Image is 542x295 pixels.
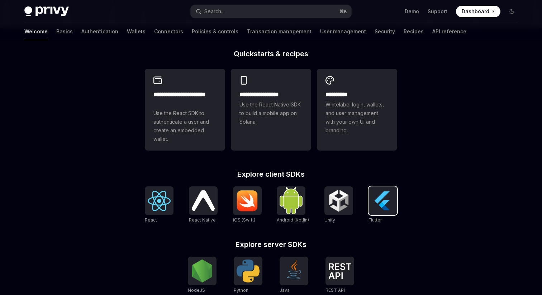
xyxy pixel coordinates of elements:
[233,186,262,224] a: iOS (Swift)iOS (Swift)
[189,186,218,224] a: React NativeReact Native
[153,109,217,143] span: Use the React SDK to authenticate a user and create an embedded wallet.
[282,260,305,282] img: Java
[324,186,353,224] a: UnityUnity
[127,23,146,40] a: Wallets
[328,263,351,279] img: REST API
[506,6,518,17] button: Toggle dark mode
[280,187,303,214] img: Android (Kotlin)
[189,217,216,223] span: React Native
[231,69,311,151] a: **** **** **** ***Use the React Native SDK to build a mobile app on Solana.
[188,257,217,294] a: NodeJSNodeJS
[145,171,397,178] h2: Explore client SDKs
[277,186,309,224] a: Android (Kotlin)Android (Kotlin)
[280,287,290,293] span: Java
[247,23,312,40] a: Transaction management
[320,23,366,40] a: User management
[432,23,466,40] a: API reference
[325,287,345,293] span: REST API
[204,7,224,16] div: Search...
[369,217,382,223] span: Flutter
[375,23,395,40] a: Security
[191,260,214,282] img: NodeJS
[456,6,500,17] a: Dashboard
[325,100,389,135] span: Whitelabel login, wallets, and user management with your own UI and branding.
[145,50,397,57] h2: Quickstarts & recipes
[154,23,183,40] a: Connectors
[317,69,397,151] a: **** *****Whitelabel login, wallets, and user management with your own UI and branding.
[188,287,205,293] span: NodeJS
[24,6,69,16] img: dark logo
[239,100,303,126] span: Use the React Native SDK to build a mobile app on Solana.
[277,217,309,223] span: Android (Kotlin)
[234,287,248,293] span: Python
[56,23,73,40] a: Basics
[145,186,173,224] a: ReactReact
[371,189,394,212] img: Flutter
[145,217,157,223] span: React
[233,217,255,223] span: iOS (Swift)
[327,189,350,212] img: Unity
[237,260,260,282] img: Python
[24,23,48,40] a: Welcome
[148,191,171,211] img: React
[81,23,118,40] a: Authentication
[192,23,238,40] a: Policies & controls
[192,190,215,211] img: React Native
[236,190,259,211] img: iOS (Swift)
[428,8,447,15] a: Support
[234,257,262,294] a: PythonPython
[339,9,347,14] span: ⌘ K
[325,257,354,294] a: REST APIREST API
[145,241,397,248] h2: Explore server SDKs
[369,186,397,224] a: FlutterFlutter
[191,5,351,18] button: Open search
[324,217,335,223] span: Unity
[404,23,424,40] a: Recipes
[405,8,419,15] a: Demo
[280,257,308,294] a: JavaJava
[462,8,489,15] span: Dashboard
